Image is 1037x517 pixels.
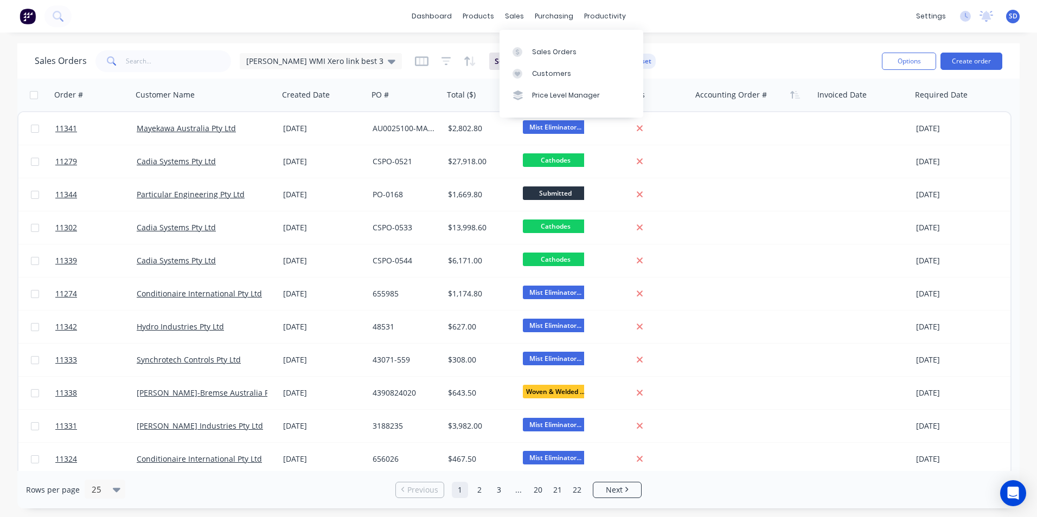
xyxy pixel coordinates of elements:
div: [DATE] [916,288,1002,299]
div: 655985 [373,288,436,299]
a: [PERSON_NAME] Industries Pty Ltd [137,421,263,431]
div: [DATE] [283,288,364,299]
a: Customers [500,63,643,85]
span: Sorting: Accounting Order # [495,56,597,67]
div: $2,802.80 [448,123,511,134]
div: $27,918.00 [448,156,511,167]
div: PO # [372,89,389,100]
div: PO-0168 [373,189,436,200]
a: Page 21 [549,482,566,498]
div: [DATE] [283,156,364,167]
a: Next page [593,484,641,495]
div: purchasing [529,8,579,24]
a: 11339 [55,244,137,277]
a: [PERSON_NAME]-Bremse Australia Pty Ltd [137,387,289,398]
span: SD [1009,11,1017,21]
div: Sales Orders [532,47,577,57]
div: [DATE] [916,421,1002,431]
div: Customers [532,69,571,79]
span: 11279 [55,156,77,167]
span: Mist Eliminator... [523,451,588,464]
span: 11324 [55,454,77,464]
span: 11274 [55,288,77,299]
a: Cadia Systems Pty Ltd [137,222,216,232]
div: $308.00 [448,354,511,365]
div: 48531 [373,321,436,332]
button: Sorting:Accounting Order # [489,53,616,70]
a: 11331 [55,410,137,442]
div: $3,982.00 [448,421,511,431]
a: Synchrotech Controls Pty Ltd [137,354,241,365]
div: Required Date [915,89,968,100]
div: [DATE] [916,321,1002,332]
a: Conditionaire International Pty Ltd [137,288,262,299]
a: Page 20 [530,482,546,498]
span: Mist Eliminator... [523,120,588,134]
a: Price Level Manager [500,85,643,106]
a: Hydro Industries Pty Ltd [137,321,224,332]
h1: Sales Orders [35,56,87,66]
div: Open Intercom Messenger [1000,480,1026,506]
span: Cathodes [523,253,588,266]
div: CSPO-0521 [373,156,436,167]
a: Sales Orders [500,41,643,62]
div: 4390824020 [373,387,436,398]
span: 11302 [55,222,77,233]
div: [DATE] [916,454,1002,464]
span: Rows per page [26,484,80,495]
div: Order # [54,89,83,100]
div: sales [500,8,529,24]
a: 11344 [55,178,137,211]
div: [DATE] [916,189,1002,200]
div: [DATE] [916,387,1002,398]
div: $13,998.60 [448,222,511,233]
a: Conditionaire International Pty Ltd [137,454,262,464]
span: 11344 [55,189,77,200]
div: CSPO-0544 [373,255,436,266]
ul: Pagination [391,482,646,498]
div: [DATE] [283,387,364,398]
a: Previous page [396,484,444,495]
button: Create order [940,53,1002,70]
div: Accounting Order # [695,89,767,100]
a: 11338 [55,377,137,409]
span: Mist Eliminator... [523,418,588,431]
div: [DATE] [916,354,1002,365]
div: [DATE] [916,123,1002,134]
button: Options [882,53,936,70]
a: 11341 [55,112,137,145]
a: 11342 [55,311,137,343]
div: [DATE] [283,321,364,332]
div: Invoiced Date [817,89,867,100]
div: [DATE] [916,222,1002,233]
a: 11324 [55,443,137,475]
div: [DATE] [283,123,364,134]
span: Mist Eliminator... [523,286,588,299]
div: [DATE] [916,156,1002,167]
span: 11331 [55,421,77,431]
div: $1,174.80 [448,288,511,299]
div: $6,171.00 [448,255,511,266]
span: Previous [407,484,438,495]
div: Total ($) [447,89,476,100]
input: Search... [126,50,232,72]
div: CSPO-0533 [373,222,436,233]
div: $467.50 [448,454,511,464]
span: 11342 [55,321,77,332]
span: Woven & Welded ... [523,385,588,398]
a: Page 1 is your current page [452,482,468,498]
span: Mist Eliminator... [523,352,588,365]
div: [DATE] [283,421,364,431]
span: Next [606,484,623,495]
span: 11341 [55,123,77,134]
div: 43071-559 [373,354,436,365]
a: Page 3 [491,482,507,498]
span: [PERSON_NAME] WMI Xero link best 3 [246,55,383,67]
a: 11279 [55,145,137,178]
a: Cadia Systems Pty Ltd [137,156,216,166]
span: Cathodes [523,153,588,167]
span: Submitted [523,186,588,200]
div: Customer Name [136,89,195,100]
div: Price Level Manager [532,91,600,100]
a: Page 22 [569,482,585,498]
